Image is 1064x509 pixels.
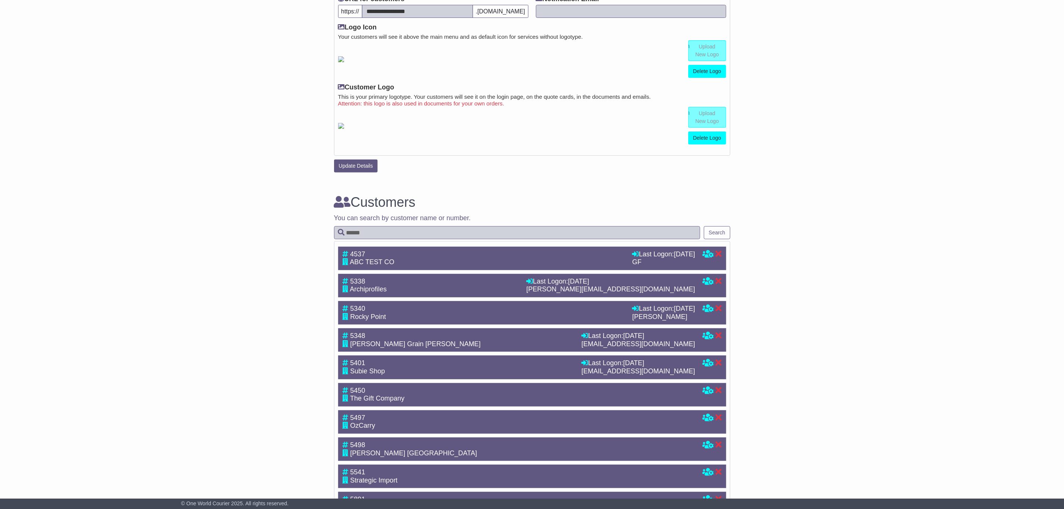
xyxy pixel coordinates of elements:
div: Last Logon: [526,278,695,286]
span: https:// [338,5,362,18]
a: Upload New Logo [688,40,726,61]
label: Customer Logo [338,83,394,92]
span: 5891 [350,496,365,503]
div: GF [632,258,695,266]
span: [DATE] [568,278,589,285]
span: [DATE] [623,332,644,339]
div: Last Logon: [581,359,695,367]
span: © One World Courier 2025. All rights reserved. [181,500,289,506]
div: [PERSON_NAME] [632,313,695,321]
small: Attention: this logo is also used in documents for your own orders. [338,100,726,107]
h3: Customers [334,195,730,210]
span: [PERSON_NAME] Grain [PERSON_NAME] [350,340,481,348]
span: Archiprofiles [350,285,387,293]
span: Strategic Import [350,477,398,484]
p: You can search by customer name or number. [334,214,730,222]
div: Last Logon: [581,332,695,340]
span: 5338 [350,278,365,285]
span: OzCarry [350,422,375,429]
span: 5340 [350,305,365,312]
div: [PERSON_NAME][EMAIL_ADDRESS][DOMAIN_NAME] [526,285,695,294]
a: Delete Logo [688,65,726,78]
span: 4537 [350,250,365,258]
div: [EMAIL_ADDRESS][DOMAIN_NAME] [581,340,695,348]
div: Last Logon: [632,250,695,259]
div: Last Logon: [632,305,695,313]
span: [PERSON_NAME] [GEOGRAPHIC_DATA] [350,449,477,457]
a: Delete Logo [688,132,726,145]
span: The Gift Company [350,395,404,402]
span: 5497 [350,414,365,421]
img: GetCustomerLogo [338,123,344,129]
button: Update Details [334,159,378,173]
span: ABC TEST CO [350,258,394,266]
span: 5401 [350,359,365,367]
span: [DATE] [623,359,644,367]
span: [DATE] [674,305,695,312]
span: Rocky Point [350,313,386,320]
a: Upload New Logo [688,107,726,128]
div: [EMAIL_ADDRESS][DOMAIN_NAME] [581,367,695,376]
button: Search [704,226,730,239]
span: .[DOMAIN_NAME] [473,5,528,18]
span: Subie Shop [350,367,385,375]
span: [DATE] [674,250,695,258]
span: 5498 [350,441,365,449]
small: Your customers will see it above the main menu and as default icon for services without logotype. [338,34,726,40]
small: This is your primary logotype. Your customers will see it on the login page, on the quote cards, ... [338,94,726,100]
img: GetResellerIconLogo [338,56,344,62]
span: 5348 [350,332,365,339]
span: 5541 [350,468,365,476]
span: 5450 [350,387,365,394]
label: Logo Icon [338,23,377,32]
